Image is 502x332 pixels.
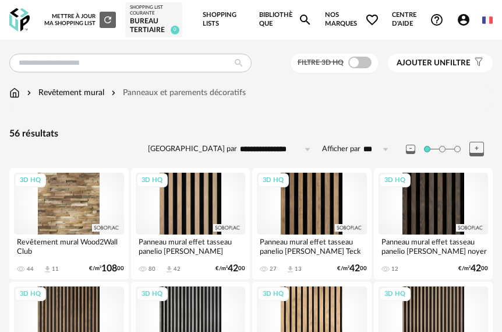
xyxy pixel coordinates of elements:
div: 3D HQ [379,287,411,302]
button: Ajouter unfiltre Filter icon [388,54,493,72]
img: svg+xml;base64,PHN2ZyB3aWR0aD0iMTYiIGhlaWdodD0iMTciIHZpZXdCb3g9IjAgMCAxNiAxNyIgZmlsbD0ibm9uZSIgeG... [9,87,20,99]
div: Panneau mural effet tasseau panelio [PERSON_NAME] [136,235,246,258]
span: filtre [397,58,471,68]
div: 3D HQ [136,173,168,188]
div: 3D HQ [15,287,46,302]
div: Mettre à jour ma Shopping List [44,12,116,28]
div: €/m² 00 [89,265,124,272]
span: Refresh icon [102,16,113,22]
img: svg+xml;base64,PHN2ZyB3aWR0aD0iMTYiIGhlaWdodD0iMTYiIHZpZXdCb3g9IjAgMCAxNiAxNiIgZmlsbD0ibm9uZSIgeG... [24,87,34,99]
div: Panneau mural effet tasseau panelio [PERSON_NAME] noyer [379,235,489,258]
span: Filter icon [471,58,484,68]
span: Centre d'aideHelp Circle Outline icon [392,11,443,28]
img: fr [482,15,493,25]
span: Account Circle icon [457,13,471,27]
span: Filtre 3D HQ [298,59,344,66]
span: 108 [101,265,117,272]
span: Download icon [43,265,52,274]
a: Shopping List courante bureau tertiaire 0 [130,5,178,35]
div: 42 [174,265,181,272]
img: OXP [9,8,30,32]
div: Panneau mural effet tasseau panelio [PERSON_NAME] Teck [257,235,367,258]
span: Magnify icon [298,13,312,27]
label: [GEOGRAPHIC_DATA] par [148,144,237,154]
a: 3D HQ Revêtement mural Wood2Wall Club 44 Download icon 11 €/m²10800 [9,168,129,279]
div: Shopping List courante [130,5,178,17]
div: 80 [149,265,155,272]
div: bureau tertiaire [130,17,178,35]
div: Revêtement mural Wood2Wall Club [14,235,124,258]
div: 3D HQ [15,173,46,188]
div: Revêtement mural [24,87,104,99]
div: 3D HQ [257,287,289,302]
span: Account Circle icon [457,13,476,27]
div: 3D HQ [136,287,168,302]
span: 42 [471,265,481,272]
a: 3D HQ Panneau mural effet tasseau panelio [PERSON_NAME] noyer 12 €/m²4200 [374,168,493,279]
span: 42 [228,265,238,272]
div: 12 [391,265,398,272]
span: Download icon [165,265,174,274]
div: 44 [27,265,34,272]
span: 42 [349,265,360,272]
div: 27 [270,265,277,272]
a: 3D HQ Panneau mural effet tasseau panelio [PERSON_NAME] Teck 27 Download icon 13 €/m²4200 [252,168,372,279]
span: Download icon [286,265,295,274]
div: 3D HQ [379,173,411,188]
div: 11 [52,265,59,272]
a: 3D HQ Panneau mural effet tasseau panelio [PERSON_NAME] 80 Download icon 42 €/m²4200 [131,168,250,279]
span: Help Circle Outline icon [430,13,444,27]
span: Heart Outline icon [365,13,379,27]
span: Ajouter un [397,59,446,67]
span: 0 [171,26,179,34]
label: Afficher par [322,144,360,154]
div: 13 [295,265,302,272]
div: €/m² 00 [458,265,488,272]
div: €/m² 00 [337,265,367,272]
div: €/m² 00 [215,265,245,272]
div: 3D HQ [257,173,289,188]
div: 56 résultats [9,128,493,140]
